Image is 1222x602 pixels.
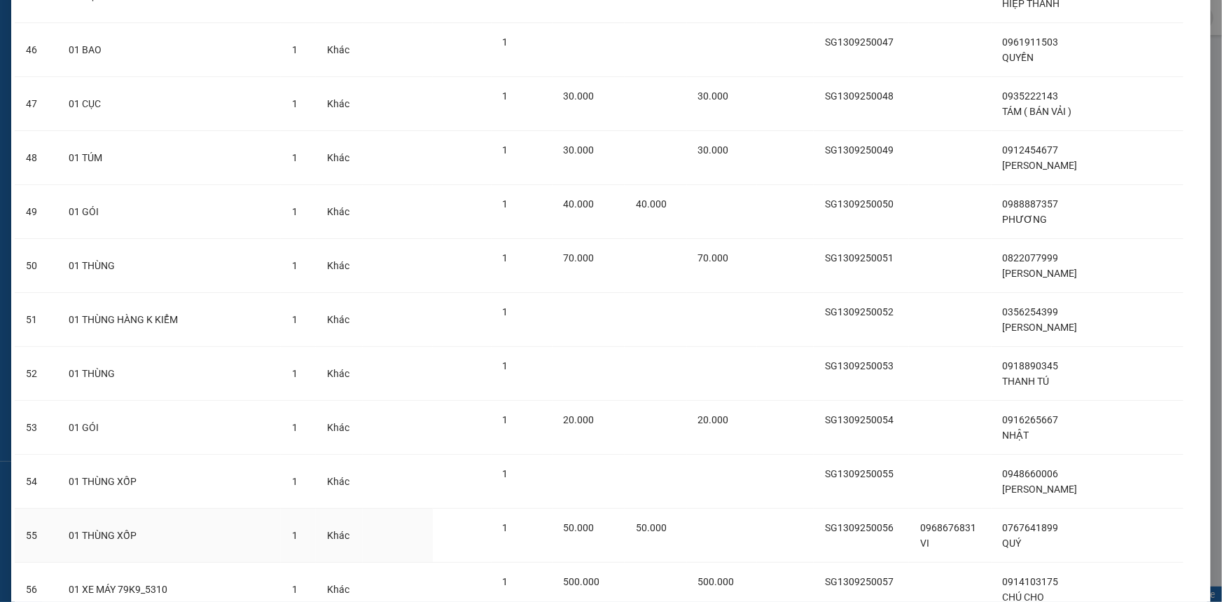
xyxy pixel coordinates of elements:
span: 0356254399 [1003,306,1059,317]
span: 1 [292,584,298,595]
span: 0822077999 [1003,252,1059,264]
td: 01 THÙNG XỐP [57,455,281,509]
td: 01 GÓI [57,401,281,455]
td: 46 [15,23,57,77]
span: 30.000 [698,90,729,102]
span: 1 [292,530,298,541]
img: logo.jpg [152,18,186,51]
span: 30.000 [698,144,729,156]
td: 51 [15,293,57,347]
td: Khác [316,455,363,509]
span: QUYỀN [1003,52,1034,63]
span: 0961911503 [1003,36,1059,48]
span: 20.000 [564,414,595,425]
span: SG1309250050 [825,198,894,210]
span: 1 [292,368,298,379]
span: 1 [503,90,508,102]
span: 40.000 [636,198,667,210]
li: (c) 2017 [118,67,193,84]
span: 0916265667 [1003,414,1059,425]
span: [PERSON_NAME] [1003,322,1078,333]
span: 500.000 [564,576,600,587]
span: QUÝ [1003,538,1022,549]
span: 500.000 [698,576,735,587]
span: SG1309250047 [825,36,894,48]
span: 1 [292,260,298,271]
td: Khác [316,293,363,347]
span: SG1309250051 [825,252,894,264]
span: 0968676831 [920,522,976,533]
td: 01 THÙNG XỐP [57,509,281,563]
td: 48 [15,131,57,185]
td: Khác [316,509,363,563]
td: 01 THÙNG [57,347,281,401]
span: 1 [503,468,508,479]
span: 0948660006 [1003,468,1059,479]
span: 70.000 [564,252,595,264]
span: 1 [503,36,508,48]
span: 1 [292,152,298,163]
span: 30.000 [564,144,595,156]
span: 0918890345 [1003,360,1059,371]
span: 1 [292,44,298,55]
td: 49 [15,185,57,239]
span: 1 [503,198,508,210]
td: 54 [15,455,57,509]
td: 01 BAO [57,23,281,77]
span: VI [920,538,929,549]
span: SG1309250049 [825,144,894,156]
span: SG1309250057 [825,576,894,587]
span: [PERSON_NAME] [1003,268,1078,279]
td: 52 [15,347,57,401]
span: 1 [503,522,508,533]
td: Khác [316,131,363,185]
td: 01 THÙNG HÀNG K KIỂM [57,293,281,347]
td: Khác [316,239,363,293]
span: NHẬT [1003,430,1029,441]
b: [DOMAIN_NAME] [118,53,193,64]
span: 0912454677 [1003,144,1059,156]
span: 30.000 [564,90,595,102]
td: 50 [15,239,57,293]
span: SG1309250052 [825,306,894,317]
span: 1 [292,422,298,433]
span: 0914103175 [1003,576,1059,587]
span: 1 [503,414,508,425]
span: TÁM ( BÁN VẢI ) [1003,106,1072,117]
span: [PERSON_NAME] [1003,484,1078,495]
td: Khác [316,347,363,401]
span: SG1309250056 [825,522,894,533]
span: 70.000 [698,252,729,264]
td: 01 TÚM [57,131,281,185]
td: 01 THÙNG [57,239,281,293]
td: Khác [316,77,363,131]
span: 50.000 [636,522,667,533]
td: 47 [15,77,57,131]
td: 55 [15,509,57,563]
span: SG1309250055 [825,468,894,479]
span: SG1309250048 [825,90,894,102]
span: 1 [292,476,298,487]
td: Khác [316,23,363,77]
span: 20.000 [698,414,729,425]
span: 50.000 [564,522,595,533]
span: 1 [292,98,298,109]
span: SG1309250054 [825,414,894,425]
span: PHƯƠNG [1003,214,1048,225]
span: 1 [292,206,298,217]
td: Khác [316,401,363,455]
span: 0767641899 [1003,522,1059,533]
span: 1 [292,314,298,325]
span: SG1309250053 [825,360,894,371]
td: Khác [316,185,363,239]
span: [PERSON_NAME] [1003,160,1078,171]
span: 0935222143 [1003,90,1059,102]
b: [PERSON_NAME] - Gửi khách hàng [86,20,139,135]
span: 1 [503,360,508,371]
td: 01 GÓI [57,185,281,239]
span: 0988887357 [1003,198,1059,210]
span: 1 [503,144,508,156]
span: 1 [503,252,508,264]
b: [PERSON_NAME] - [PERSON_NAME] [18,90,79,229]
span: 1 [503,306,508,317]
